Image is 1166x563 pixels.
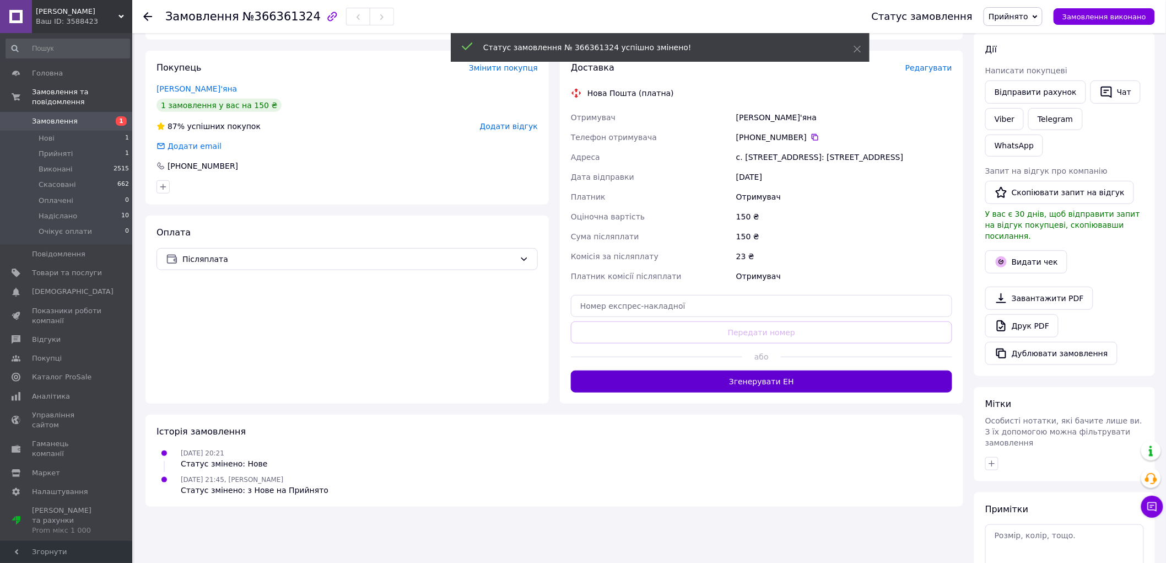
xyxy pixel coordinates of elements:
span: Прийнято [989,12,1028,21]
span: 1 [116,116,127,126]
button: Скопіювати запит на відгук [985,181,1134,204]
button: Замовлення виконано [1054,8,1155,25]
div: Отримувач [734,187,954,207]
div: Статус змінено: Нове [181,458,268,469]
span: Виконані [39,164,73,174]
span: [DATE] 20:21 [181,449,224,457]
span: Скасовані [39,180,76,190]
div: Додати email [166,141,223,152]
span: Очікує оплати [39,227,92,237]
input: Номер експрес-накладної [571,295,952,317]
div: Додати email [155,141,223,152]
div: 150 ₴ [734,227,954,246]
span: Дата відправки [571,173,634,181]
div: Статус замовлення [872,11,973,22]
div: Отримувач [734,266,954,286]
span: Комісія за післяплату [571,252,658,261]
span: Оплачені [39,196,73,206]
div: Статус змінено: з Нове на Прийнято [181,485,328,496]
span: Отримувач [571,113,616,122]
span: Платник [571,192,606,201]
button: Дублювати замовлення [985,342,1118,365]
span: Оціночна вартість [571,212,645,221]
span: 0 [125,196,129,206]
span: Надіслано [39,211,77,221]
span: [PERSON_NAME] та рахунки [32,506,102,536]
span: Дії [985,44,997,55]
div: Ваш ID: 3588423 [36,17,132,26]
button: Видати чек [985,250,1067,274]
a: Telegram [1028,108,1082,130]
div: Повернутися назад [143,11,152,22]
span: Післяплата [182,253,515,265]
span: Управління сайтом [32,410,102,430]
span: Товари та послуги [32,268,102,278]
span: У вас є 30 днів, щоб відправити запит на відгук покупцеві, скопіювавши посилання. [985,210,1140,240]
div: Prom мікс 1 000 [32,526,102,535]
span: Замовлення виконано [1062,13,1146,21]
span: Телефон отримувача [571,133,657,142]
div: с. [STREET_ADDRESS]: [STREET_ADDRESS] [734,147,954,167]
span: Додати відгук [480,122,538,131]
div: 1 замовлення у вас на 150 ₴ [156,99,282,112]
span: Адреса [571,153,600,162]
span: Замовлення [32,116,78,126]
span: Доставка [571,62,614,73]
span: Сума післяплати [571,232,639,241]
span: Відгуки [32,335,61,345]
span: Мітки [985,399,1012,409]
div: [PHONE_NUMBER] [736,132,952,143]
span: 1 [125,133,129,143]
button: Відправити рахунок [985,81,1086,104]
span: Платник комісії післяплати [571,272,682,281]
a: Друк PDF [985,314,1059,337]
span: Показники роботи компанії [32,306,102,326]
span: 0 [125,227,129,237]
span: або [742,351,780,362]
span: Написати покупцеві [985,66,1067,75]
button: Згенерувати ЕН [571,371,952,393]
button: Чат з покупцем [1141,496,1163,518]
span: [DEMOGRAPHIC_DATA] [32,287,114,297]
span: Маркет [32,468,60,478]
a: WhatsApp [985,135,1043,157]
span: №366361324 [242,10,321,23]
input: Пошук [6,39,130,58]
span: Головна [32,68,63,78]
span: [DATE] 21:45, [PERSON_NAME] [181,476,283,484]
div: [DATE] [734,167,954,187]
a: [PERSON_NAME]'яна [156,84,237,93]
span: Примітки [985,504,1028,514]
div: [PERSON_NAME]'яна [734,108,954,127]
span: Налаштування [32,487,88,497]
span: Запит на відгук про компанію [985,167,1108,175]
span: Історія замовлення [156,426,246,437]
div: Статус замовлення № 366361324 успішно змінено! [483,42,826,53]
a: Viber [985,108,1024,130]
span: Змінити покупця [469,63,538,72]
span: 2515 [114,164,129,174]
span: 87% [168,122,185,131]
span: 662 [117,180,129,190]
span: Аналітика [32,392,70,401]
div: 23 ₴ [734,246,954,266]
span: Покупець [156,62,202,73]
div: 150 ₴ [734,207,954,227]
span: Замовлення та повідомлення [32,87,132,107]
div: успішних покупок [156,121,261,132]
span: Редагувати [905,63,952,72]
span: Прийняті [39,149,73,159]
span: Повідомлення [32,249,85,259]
div: [PHONE_NUMBER] [166,160,239,171]
span: 10 [121,211,129,221]
span: Каталог ProSale [32,372,91,382]
span: Оплата [156,227,191,238]
span: Fistashka [36,7,118,17]
a: Завантажити PDF [985,287,1093,310]
span: Нові [39,133,55,143]
div: Нова Пошта (платна) [585,88,677,99]
span: Замовлення [165,10,239,23]
span: 1 [125,149,129,159]
button: Чат [1091,81,1141,104]
span: Гаманець компанії [32,439,102,459]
